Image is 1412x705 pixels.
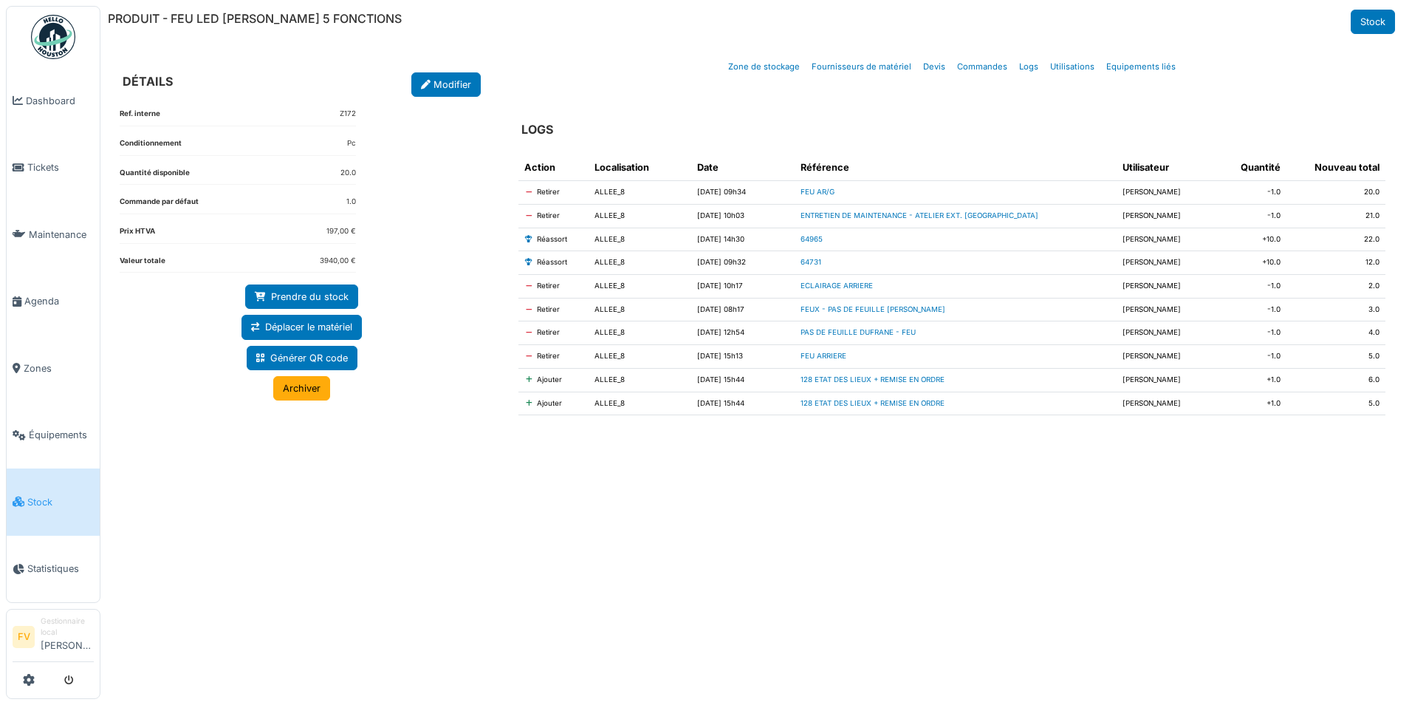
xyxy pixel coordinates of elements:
[589,392,691,415] td: ALLEE_8
[1219,154,1286,181] th: Quantité
[273,376,330,401] a: Archiver
[691,251,794,275] td: [DATE] 09h32
[589,368,691,392] td: ALLEE_8
[1219,392,1286,415] td: +1.0
[108,12,402,26] h6: PRODUIT - FEU LED [PERSON_NAME] 5 FONCTIONS
[518,205,589,228] td: Retirer
[41,616,94,638] div: Gestionnaire local
[589,205,691,228] td: ALLEE_8
[801,188,834,196] a: FEU AR/G
[518,181,589,205] td: Retirer
[518,345,589,369] td: Retirer
[1286,298,1385,321] td: 3.0
[1117,392,1219,415] td: [PERSON_NAME]
[801,375,945,384] a: 128 ETAT DES LIEUX + REMISE EN ORDRE
[1013,50,1044,84] a: Logs
[1219,205,1286,228] td: -1.0
[29,228,94,242] span: Maintenance
[7,67,100,134] a: Dashboard
[346,197,356,208] dd: 1.0
[120,197,199,214] dt: Commande par défaut
[1286,205,1385,228] td: 21.0
[13,626,35,648] li: FV
[518,368,589,392] td: Ajouter
[691,392,794,415] td: [DATE] 15h44
[951,50,1013,84] a: Commandes
[31,15,75,59] img: Badge_color-CXgf-gQk.svg
[589,275,691,299] td: ALLEE_8
[1219,368,1286,392] td: +1.0
[795,154,1117,181] th: Référence
[123,75,173,89] h6: DÉTAILS
[340,109,356,120] dd: Z172
[1286,154,1385,181] th: Nouveau total
[1286,228,1385,251] td: 22.0
[1117,228,1219,251] td: [PERSON_NAME]
[518,392,589,415] td: Ajouter
[1219,181,1286,205] td: -1.0
[589,298,691,321] td: ALLEE_8
[120,168,190,185] dt: Quantité disponible
[518,154,589,181] th: Action
[7,536,100,603] a: Statistiques
[691,345,794,369] td: [DATE] 15h13
[29,428,94,442] span: Équipements
[691,154,794,181] th: Date
[691,368,794,392] td: [DATE] 15h44
[1219,275,1286,299] td: -1.0
[801,328,916,336] a: PAS DE FEUILLE DUFRANE - FEU
[1044,50,1100,84] a: Utilisations
[27,562,94,576] span: Statistiques
[521,123,553,137] h6: LOGS
[7,201,100,268] a: Maintenance
[24,361,94,375] span: Zones
[518,275,589,299] td: Retirer
[411,72,481,97] a: Modifier
[801,399,945,407] a: 128 ETAT DES LIEUX + REMISE EN ORDRE
[806,50,917,84] a: Fournisseurs de matériel
[320,256,356,267] dd: 3940,00 €
[1117,275,1219,299] td: [PERSON_NAME]
[1100,50,1182,84] a: Equipements liés
[41,616,94,658] li: [PERSON_NAME]
[7,402,100,469] a: Équipements
[518,321,589,345] td: Retirer
[589,228,691,251] td: ALLEE_8
[1286,275,1385,299] td: 2.0
[691,298,794,321] td: [DATE] 08h17
[1117,205,1219,228] td: [PERSON_NAME]
[691,181,794,205] td: [DATE] 09h34
[24,294,94,308] span: Agenda
[7,134,100,202] a: Tickets
[691,275,794,299] td: [DATE] 10h17
[589,345,691,369] td: ALLEE_8
[120,256,165,273] dt: Valeur totale
[1117,321,1219,345] td: [PERSON_NAME]
[7,335,100,402] a: Zones
[1286,181,1385,205] td: 20.0
[13,616,94,662] a: FV Gestionnaire local[PERSON_NAME]
[245,285,358,309] a: Prendre du stock
[1219,321,1286,345] td: -1.0
[1117,298,1219,321] td: [PERSON_NAME]
[589,321,691,345] td: ALLEE_8
[589,251,691,275] td: ALLEE_8
[917,50,951,84] a: Devis
[1219,345,1286,369] td: -1.0
[326,226,356,237] dd: 197,00 €
[801,305,945,313] a: FEUX - PAS DE FEUILLE [PERSON_NAME]
[1219,251,1286,275] td: +10.0
[589,154,691,181] th: Localisation
[801,352,846,360] a: FEU ARRIERE
[7,268,100,336] a: Agenda
[1117,345,1219,369] td: [PERSON_NAME]
[801,235,823,243] a: 64965
[518,228,589,251] td: Réassort
[1351,10,1395,34] a: Stock
[801,258,821,266] a: 64731
[1117,154,1219,181] th: Utilisateur
[589,181,691,205] td: ALLEE_8
[7,469,100,536] a: Stock
[120,226,155,243] dt: Prix HTVA
[241,315,362,339] a: Déplacer le matériel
